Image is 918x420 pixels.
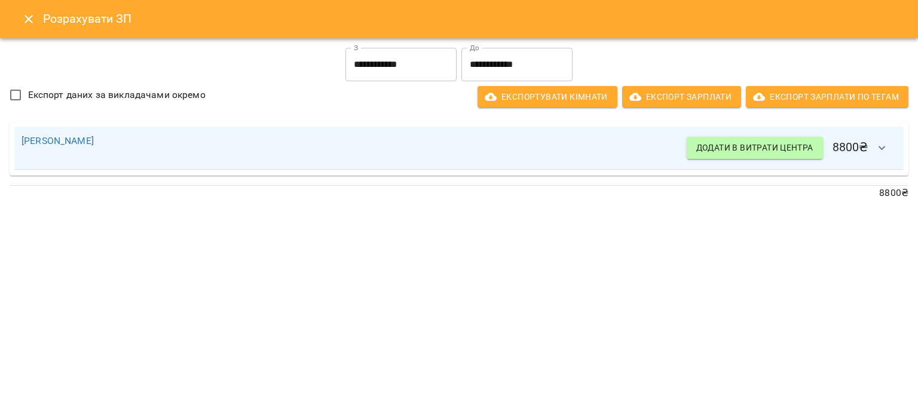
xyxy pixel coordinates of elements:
span: Додати в витрати центра [696,140,813,155]
span: Експорт Зарплати по тегам [755,90,899,104]
button: Експорт Зарплати [622,86,741,108]
span: Експортувати кімнати [487,90,608,104]
span: Експорт даних за викладачами окремо [28,88,206,102]
h6: 8800 ₴ [687,134,896,163]
button: Експорт Зарплати по тегам [746,86,908,108]
span: Експорт Зарплати [632,90,732,104]
button: Експортувати кімнати [478,86,617,108]
button: Додати в витрати центра [687,137,823,158]
p: 8800 ₴ [10,186,908,200]
h6: Розрахувати ЗП [43,10,904,28]
a: [PERSON_NAME] [22,135,94,146]
button: Close [14,5,43,33]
